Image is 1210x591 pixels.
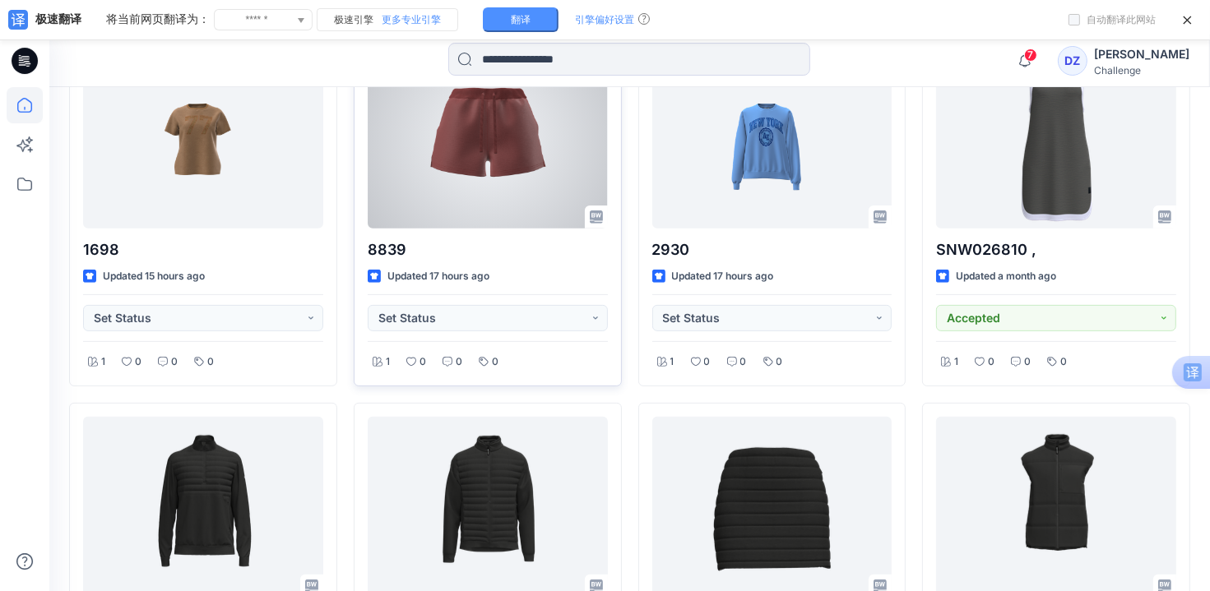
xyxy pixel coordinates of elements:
[956,268,1056,285] p: Updated a month ago
[101,353,105,371] p: 1
[704,353,711,371] p: 0
[652,238,892,261] p: 2930
[368,238,608,261] p: 8839
[672,268,774,285] p: Updated 17 hours ago
[368,48,608,229] a: 8839
[740,353,747,371] p: 0
[1058,46,1087,76] div: DZ
[936,238,1176,261] p: SNW026810 ,
[777,353,783,371] p: 0
[387,268,489,285] p: Updated 17 hours ago
[670,353,675,371] p: 1
[1060,353,1067,371] p: 0
[171,353,178,371] p: 0
[652,48,892,229] a: 2930
[1024,48,1037,62] span: 7
[135,353,141,371] p: 0
[207,353,214,371] p: 0
[83,238,323,261] p: 1698
[1094,44,1189,64] div: [PERSON_NAME]
[103,268,205,285] p: Updated 15 hours ago
[456,353,462,371] p: 0
[1024,353,1031,371] p: 0
[386,353,390,371] p: 1
[492,353,498,371] p: 0
[83,48,323,229] a: 1698
[420,353,426,371] p: 0
[1094,64,1189,76] div: Challenge
[936,48,1176,229] a: SNW026810 ,
[954,353,958,371] p: 1
[988,353,994,371] p: 0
